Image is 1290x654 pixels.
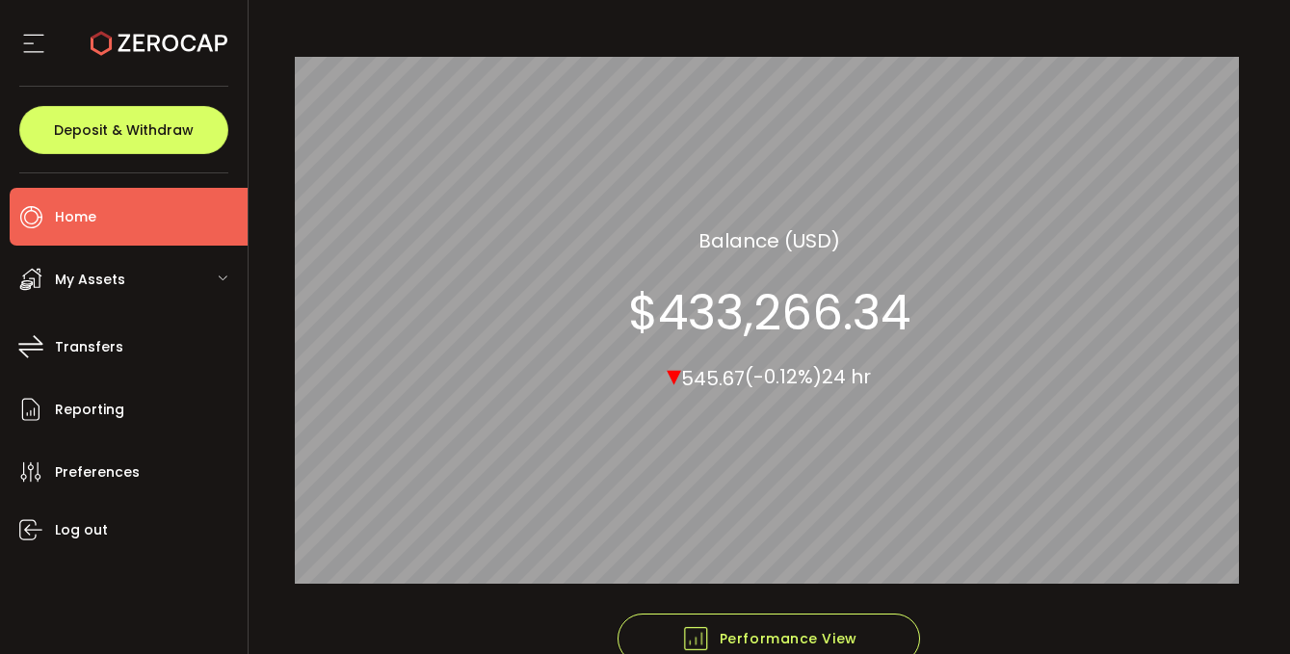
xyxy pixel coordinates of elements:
[19,106,228,154] button: Deposit & Withdraw
[745,363,822,390] span: (-0.12%)
[55,203,96,231] span: Home
[54,123,194,137] span: Deposit & Withdraw
[667,353,681,395] span: ▾
[1194,562,1290,654] iframe: Chat Widget
[681,624,857,653] span: Performance View
[55,458,140,486] span: Preferences
[681,364,745,391] span: 545.67
[698,225,840,254] section: Balance (USD)
[55,396,124,424] span: Reporting
[55,333,123,361] span: Transfers
[822,363,871,390] span: 24 hr
[628,283,910,341] section: $433,266.34
[55,516,108,544] span: Log out
[55,266,125,294] span: My Assets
